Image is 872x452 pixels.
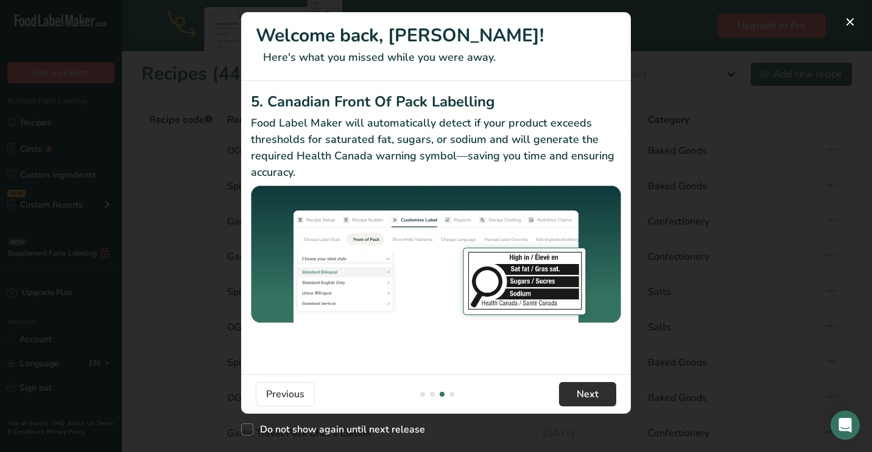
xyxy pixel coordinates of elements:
[251,115,621,181] p: Food Label Maker will automatically detect if your product exceeds thresholds for saturated fat, ...
[266,387,304,402] span: Previous
[251,91,621,113] h2: 5. Canadian Front Of Pack Labelling
[577,387,599,402] span: Next
[256,49,616,66] p: Here's what you missed while you were away.
[256,22,616,49] h1: Welcome back, [PERSON_NAME]!
[831,411,860,440] div: Open Intercom Messenger
[253,423,425,436] span: Do not show again until next release
[256,382,315,406] button: Previous
[251,186,621,325] img: Canadian Front Of Pack Labelling
[559,382,616,406] button: Next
